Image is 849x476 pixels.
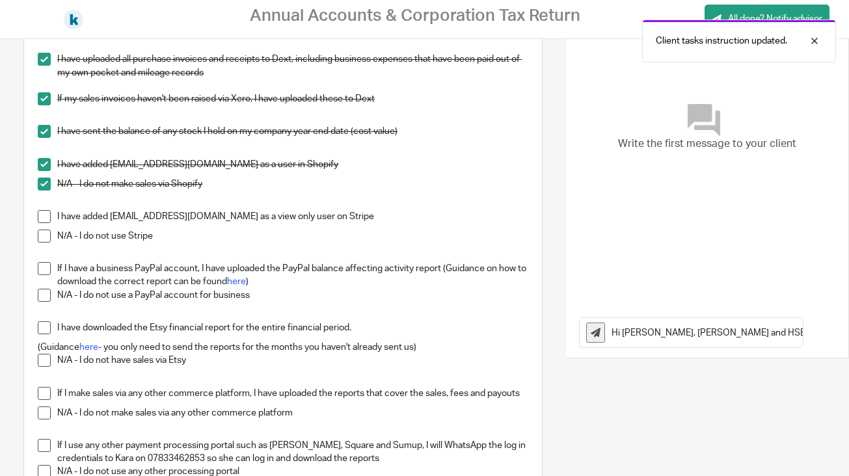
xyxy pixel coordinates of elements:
a: here [79,343,98,352]
p: If my sales invoices haven't been raised via Xero, I have uploaded these to Dext [57,92,528,105]
p: I have added [EMAIL_ADDRESS][DOMAIN_NAME] as a view only user on Stripe [57,210,528,223]
p: I have sent the balance of any stock I hold on my company year end date (cost value) [57,125,528,138]
p: If I make sales via any other commerce platform, I have uploaded the reports that cover the sales... [57,387,528,400]
p: N/A - I do not use a PayPal account for business [57,289,528,302]
p: I have added [EMAIL_ADDRESS][DOMAIN_NAME] as a user in Shopify [57,158,528,171]
span: Write the first message to your client [618,137,796,152]
img: Blue%20icon.png [64,10,83,29]
p: Client tasks instruction updated. [656,34,787,47]
p: If I use any other payment processing portal such as [PERSON_NAME], Square and Sumup, I will What... [57,439,528,466]
p: I have uploaded all purchase invoices and receipts to Dext, including business expenses that have... [57,53,528,79]
p: I have downloaded the Etsy financial report for the entire financial period. [57,321,528,334]
p: If I have a business PayPal account, I have uploaded the PayPal balance affecting activity report... [57,262,528,289]
a: here [227,277,246,286]
p: N/A - I do not use Stripe [57,230,528,243]
p: N/A - I do not have sales via Etsy [57,354,528,367]
h2: Annual Accounts & Corporation Tax Return [250,6,580,26]
a: All done? Notify advisor [705,5,829,34]
p: N/A - I do not make sales via any other commerce platform [57,406,528,419]
p: N/A - I do not make sales via Shopify [57,178,528,191]
p: (Guidance - you only need to send the reports for the months you haven't already sent us) [38,341,528,354]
